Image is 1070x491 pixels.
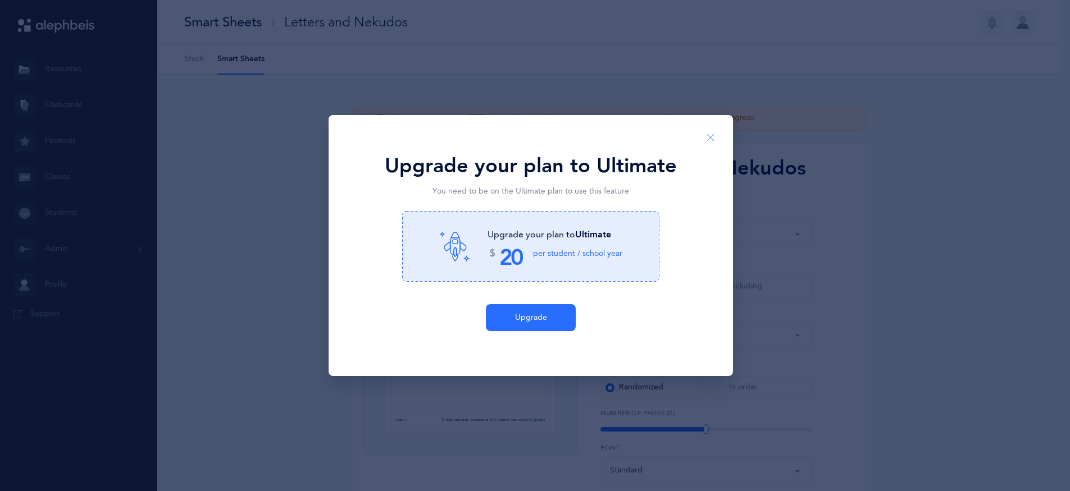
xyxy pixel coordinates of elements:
[486,304,576,331] button: Upgrade
[385,151,677,181] div: Upgrade your plan to Ultimate
[533,249,622,258] span: per student / school year
[499,245,522,270] span: 20
[439,224,470,268] img: rocket-star.svg
[515,312,547,324] span: Upgrade
[1014,435,1057,478] iframe: Drift Widget Chat Controller
[575,230,611,240] span: Ultimate
[488,224,622,245] div: Upgrade your plan to
[697,124,724,152] button: Close
[432,186,629,198] div: You need to be on the Ultimate plan to use this feature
